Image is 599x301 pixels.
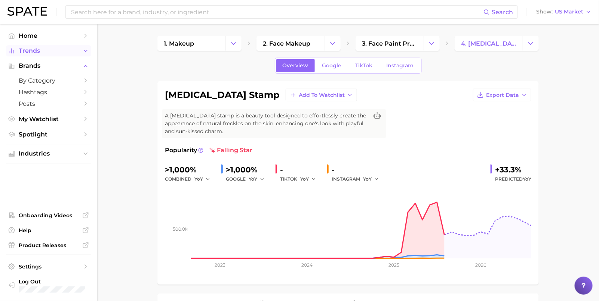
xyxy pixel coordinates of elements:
span: Product Releases [19,242,79,249]
a: Posts [6,98,91,110]
span: Hashtags [19,89,79,96]
span: TikTok [356,62,373,69]
a: Instagram [380,59,420,72]
span: 3. face paint products [362,40,417,47]
span: YoY [194,176,203,182]
button: YoY [249,175,265,184]
span: >1,000% [165,165,197,174]
a: Spotlight [6,129,91,140]
button: YoY [363,175,379,184]
span: falling star [209,146,252,155]
a: Google [316,59,348,72]
span: Instagram [387,62,414,69]
button: Change Category [225,36,242,51]
button: YoY [300,175,316,184]
span: Home [19,32,79,39]
span: YoY [300,176,309,182]
button: Add to Watchlist [286,89,357,101]
span: by Category [19,77,79,84]
tspan: 2023 [215,262,225,268]
span: Industries [19,150,79,157]
span: Log Out [19,278,85,285]
h1: [MEDICAL_DATA] stamp [165,90,280,99]
a: 1. makeup [157,36,225,51]
a: 3. face paint products [356,36,424,51]
a: 2. face makeup [257,36,325,51]
span: Brands [19,62,79,69]
input: Search here for a brand, industry, or ingredient [70,6,483,18]
span: US Market [555,10,583,14]
span: Onboarding Videos [19,212,79,219]
span: Search [492,9,513,16]
a: Overview [276,59,315,72]
span: YoY [363,176,372,182]
button: Change Category [424,36,440,51]
span: Overview [283,62,308,69]
tspan: 2026 [476,262,486,268]
a: TikTok [349,59,379,72]
a: Help [6,225,91,236]
button: Change Category [523,36,539,51]
button: Trends [6,45,91,56]
a: Log out. Currently logged in with e-mail addison@spate.nyc. [6,276,91,295]
a: Home [6,30,91,42]
span: Trends [19,47,79,54]
span: My Watchlist [19,116,79,123]
span: >1,000% [226,165,258,174]
a: My Watchlist [6,113,91,125]
button: Export Data [473,89,531,101]
tspan: 2025 [388,262,399,268]
span: Posts [19,100,79,107]
span: Google [322,62,342,69]
span: YoY [249,176,257,182]
a: by Category [6,75,91,86]
div: +33.3% [495,164,531,176]
span: Export Data [486,92,519,98]
button: Brands [6,60,91,71]
span: YoY [523,176,531,182]
span: 4. [MEDICAL_DATA] stamp [461,40,516,47]
div: - [280,164,321,176]
span: 1. makeup [164,40,194,47]
button: Change Category [325,36,341,51]
span: Show [536,10,553,14]
div: combined [165,175,215,184]
span: Add to Watchlist [299,92,345,98]
a: Hashtags [6,86,91,98]
span: Predicted [495,175,531,184]
span: A [MEDICAL_DATA] stamp is a beauty tool designed to effortlessly create the appearance of natural... [165,112,368,135]
button: YoY [194,175,211,184]
a: Settings [6,261,91,272]
div: - [332,164,384,176]
button: Industries [6,148,91,159]
button: ShowUS Market [534,7,593,17]
div: INSTAGRAM [332,175,384,184]
span: Help [19,227,79,234]
img: SPATE [7,7,47,16]
a: Product Releases [6,240,91,251]
div: GOOGLE [226,175,270,184]
span: 2. face makeup [263,40,310,47]
span: Settings [19,263,79,270]
span: Spotlight [19,131,79,138]
img: falling star [209,147,215,153]
a: 4. [MEDICAL_DATA] stamp [455,36,523,51]
div: TIKTOK [280,175,321,184]
tspan: 2024 [301,262,313,268]
span: Popularity [165,146,197,155]
a: Onboarding Videos [6,210,91,221]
